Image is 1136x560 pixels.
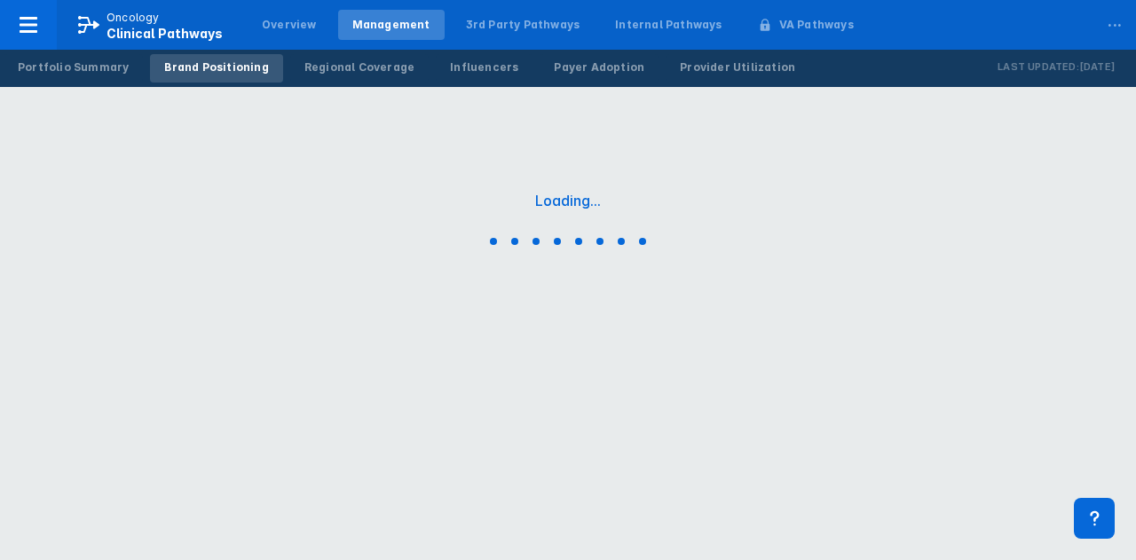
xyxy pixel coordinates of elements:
[304,59,414,75] div: Regional Coverage
[262,17,317,33] div: Overview
[106,26,223,41] span: Clinical Pathways
[1074,498,1115,539] div: Contact Support
[452,10,595,40] a: 3rd Party Pathways
[666,54,809,83] a: Provider Utilization
[290,54,429,83] a: Regional Coverage
[1097,3,1132,40] div: ...
[998,59,1079,76] p: Last Updated:
[150,54,282,83] a: Brand Positioning
[535,192,601,209] div: Loading...
[601,10,736,40] a: Internal Pathways
[779,17,854,33] div: VA Pathways
[615,17,722,33] div: Internal Pathways
[18,59,129,75] div: Portfolio Summary
[248,10,331,40] a: Overview
[338,10,445,40] a: Management
[466,17,580,33] div: 3rd Party Pathways
[4,54,143,83] a: Portfolio Summary
[680,59,795,75] div: Provider Utilization
[436,54,532,83] a: Influencers
[1079,59,1115,76] p: [DATE]
[106,10,160,26] p: Oncology
[554,59,644,75] div: Payer Adoption
[540,54,659,83] a: Payer Adoption
[450,59,518,75] div: Influencers
[352,17,430,33] div: Management
[164,59,268,75] div: Brand Positioning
